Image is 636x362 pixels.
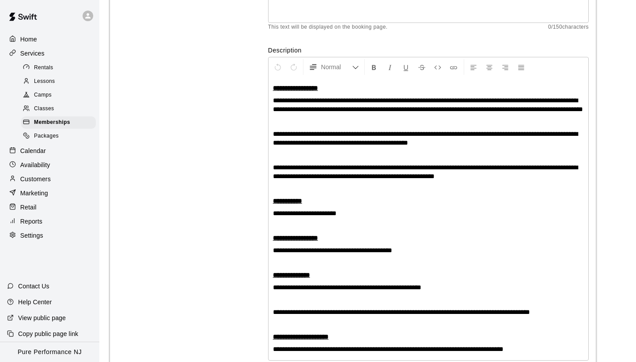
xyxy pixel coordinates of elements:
button: Undo [270,59,285,75]
p: Services [20,49,45,58]
p: Contact Us [18,282,49,291]
span: Packages [34,132,59,141]
p: Customers [20,175,51,183]
p: Pure Performance NJ [18,347,82,357]
a: Camps [21,89,99,102]
p: Help Center [18,298,52,306]
button: Format Underline [398,59,413,75]
button: Format Bold [367,59,382,75]
a: Memberships [21,116,99,130]
button: Format Italics [382,59,397,75]
div: Packages [21,130,96,142]
span: Camps [34,91,52,100]
button: Right Align [498,59,513,75]
div: Rentals [21,62,96,74]
button: Insert Link [446,59,461,75]
span: Lessons [34,77,55,86]
p: Marketing [20,189,48,198]
a: Settings [7,229,92,242]
p: View public page [18,313,66,322]
a: Availability [7,158,92,172]
p: Home [20,35,37,44]
a: Classes [21,102,99,116]
button: Justify Align [514,59,529,75]
a: Packages [21,130,99,143]
a: Lessons [21,75,99,88]
button: Format Strikethrough [414,59,429,75]
div: Classes [21,103,96,115]
button: Formatting Options [305,59,363,75]
p: Settings [20,231,43,240]
span: Normal [321,63,352,71]
a: Retail [7,201,92,214]
span: This text will be displayed on the booking page. [268,23,388,32]
span: Memberships [34,118,70,127]
button: Insert Code [430,59,445,75]
button: Left Align [466,59,481,75]
p: Copy public page link [18,329,78,338]
a: Customers [7,172,92,186]
span: Classes [34,104,54,113]
div: Camps [21,89,96,101]
a: Rentals [21,61,99,75]
label: Description [268,46,589,55]
button: Redo [286,59,301,75]
button: Center Align [482,59,497,75]
div: Memberships [21,116,96,129]
div: Lessons [21,75,96,88]
p: Calendar [20,146,46,155]
span: Rentals [34,63,53,72]
a: Services [7,47,92,60]
a: Marketing [7,187,92,200]
p: Retail [20,203,37,212]
a: Reports [7,215,92,228]
p: Availability [20,160,50,169]
span: 0 / 150 characters [548,23,589,32]
a: Calendar [7,144,92,157]
p: Reports [20,217,42,226]
a: Home [7,33,92,46]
